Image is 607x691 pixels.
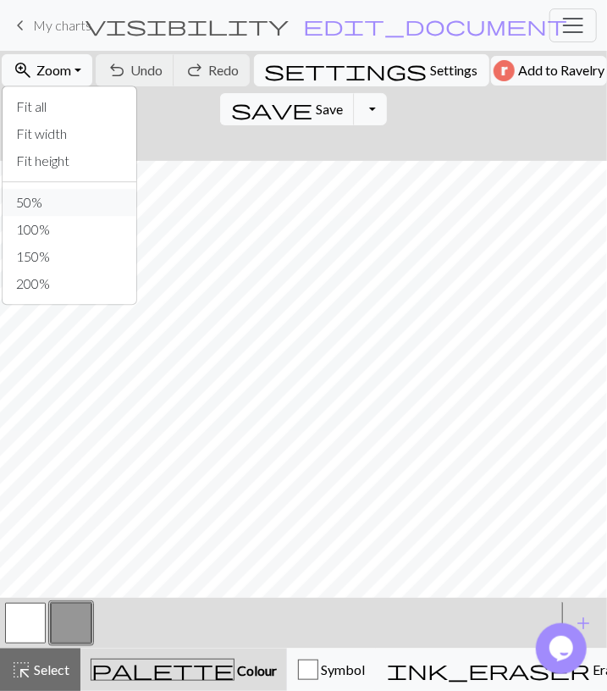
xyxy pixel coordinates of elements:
[265,60,428,80] i: Settings
[254,54,489,86] button: SettingsSettings
[573,611,593,635] span: add
[316,101,343,117] span: Save
[494,60,515,81] img: Ravelry
[3,147,136,174] button: Fit height
[536,623,590,674] iframe: chat widget
[3,189,136,216] button: 50%
[3,120,136,147] button: Fit width
[80,649,287,691] button: Colour
[10,11,91,40] a: My charts
[287,649,376,691] button: Symbol
[518,60,604,81] span: Add to Ravelry
[3,270,136,297] button: 200%
[231,97,312,121] span: save
[36,62,71,78] span: Zoom
[431,60,478,80] span: Settings
[549,8,597,42] button: Toggle navigation
[3,93,136,120] button: Fit all
[3,243,136,270] button: 150%
[318,661,365,677] span: Symbol
[304,14,568,37] span: edit_document
[11,658,31,682] span: highlight_alt
[220,93,355,125] button: Save
[2,54,92,86] button: Zoom
[265,58,428,82] span: settings
[91,658,234,682] span: palette
[33,17,91,33] span: My charts
[10,14,30,37] span: keyboard_arrow_left
[235,662,277,678] span: Colour
[3,216,136,243] button: 100%
[13,58,33,82] span: zoom_in
[86,14,290,37] span: visibility
[491,56,607,86] button: Add to Ravelry
[31,661,69,677] span: Select
[387,658,590,682] span: ink_eraser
